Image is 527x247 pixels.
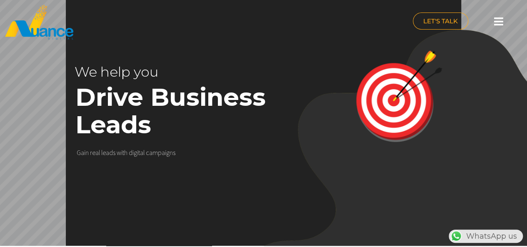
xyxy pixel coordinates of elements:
div: a [106,149,109,156]
div: d [129,149,132,156]
div: s [113,149,115,156]
div: g [166,149,170,156]
div: e [102,149,106,156]
a: LET'S TALK [413,12,468,30]
div: d [109,149,113,156]
div: i [84,149,85,156]
div: n [170,149,173,156]
div: g [134,149,137,156]
div: p [158,149,162,156]
div: Domain: [DOMAIN_NAME] [22,22,92,28]
div: n [85,149,89,156]
div: Keywords by Traffic [92,53,140,59]
img: tab_domain_overview_orange.svg [22,52,29,59]
div: w [117,149,121,156]
img: WhatsApp [450,230,463,243]
div: l [99,149,100,156]
div: m [152,149,158,156]
span: LET'S TALK [423,18,458,24]
div: i [137,149,138,156]
img: website_grey.svg [13,22,20,28]
div: a [149,149,152,156]
rs-layer: Drive Business Leads [75,83,292,138]
div: l [101,149,102,156]
div: l [143,149,145,156]
div: r [90,149,92,156]
div: G [77,149,81,156]
img: logo_orange.svg [13,13,20,20]
div: c [146,149,149,156]
div: e [92,149,95,156]
div: Domain Overview [32,53,75,59]
div: t [122,149,124,156]
img: nuance-qatar_logo [4,4,74,40]
div: a [162,149,165,156]
div: s [173,149,175,156]
img: tab_keywords_by_traffic_grey.svg [83,52,90,59]
div: v 4.0.25 [23,13,41,20]
div: h [124,149,127,156]
div: a [140,149,143,156]
div: i [121,149,122,156]
div: a [81,149,84,156]
div: i [132,149,134,156]
div: a [95,149,99,156]
div: WhatsApp us [449,230,523,243]
a: WhatsAppWhatsApp us [449,232,523,241]
div: t [138,149,140,156]
rs-layer: We help you [75,58,245,85]
a: nuance-qatar_logo [4,4,260,40]
div: i [165,149,166,156]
